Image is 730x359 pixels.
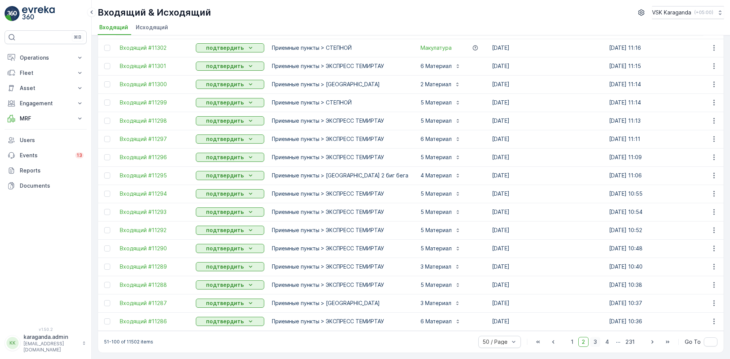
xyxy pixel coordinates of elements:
[416,78,465,90] button: 2 Материал
[421,318,452,325] p: 6 Материал
[104,100,110,106] div: Toggle Row Selected
[206,172,244,179] p: подтвердить
[120,318,188,325] span: Входящий #11286
[605,57,722,75] td: [DATE] 11:15
[196,317,264,326] button: подтвердить
[421,263,451,270] p: 3 Материал
[272,299,408,307] p: Приемные пункты > [GEOGRAPHIC_DATA]
[196,262,264,271] button: подтвердить
[605,130,722,148] td: [DATE] 11:11
[206,299,244,307] p: подтвердить
[77,152,82,158] p: 13
[605,166,722,185] td: [DATE] 11:06
[104,318,110,324] div: Toggle Row Selected
[605,112,722,130] td: [DATE] 11:13
[488,130,605,148] td: [DATE]
[272,263,408,270] p: Приемные пункты > ЭКСПРЕСС ТЕМИРТАУ
[120,135,188,143] a: Входящий #11297
[196,280,264,289] button: подтвердить
[488,185,605,203] td: [DATE]
[272,172,408,179] p: Приемные пункты > [GEOGRAPHIC_DATA] 2 биг бега
[272,208,408,216] p: Приемные пункты > ЭКСПРЕСС ТЕМИРТАУ
[104,154,110,160] div: Toggle Row Selected
[272,135,408,143] p: Приемные пункты > ЭКСПРЕСС ТЕМИРТАУ
[488,166,605,185] td: [DATE]
[196,189,264,198] button: подтвердить
[196,62,264,71] button: подтвердить
[488,75,605,93] td: [DATE]
[272,245,408,252] p: Приемные пункты > ЭКСПРЕСС ТЕМИРТАУ
[196,43,264,52] button: подтвердить
[120,172,188,179] span: Входящий #11295
[136,24,168,31] span: Исходящий
[416,224,465,236] button: 5 Материал
[605,203,722,221] td: [DATE] 10:54
[416,169,465,182] button: 4 Материал
[120,153,188,161] a: Входящий #11296
[5,163,87,178] a: Reports
[20,54,71,62] p: Operations
[272,190,408,198] p: Приемные пункты > ЭКСПРЕСС ТЕМИРТАУ
[5,65,87,81] button: Fleet
[272,81,408,88] p: Приемные пункты > [GEOGRAPHIC_DATA]
[20,69,71,77] p: Fleet
[206,135,244,143] p: подтвердить
[605,39,722,57] td: [DATE] 11:16
[272,117,408,125] p: Приемные пункты > ЭКСПРЕСС ТЕМИРТАУ
[488,93,605,112] td: [DATE]
[206,117,244,125] p: подтвердить
[272,226,408,234] p: Приемные пункты > ЭКСПРЕСС ТЕМИРТАУ
[104,81,110,87] div: Toggle Row Selected
[196,207,264,217] button: подтвердить
[272,153,408,161] p: Приемные пункты > ЭКСПРЕСС ТЕМИРТАУ
[6,337,19,349] div: KK
[488,39,605,57] td: [DATE]
[196,80,264,89] button: подтвердить
[416,315,465,327] button: 6 Материал
[421,62,452,70] p: 6 Материал
[605,276,722,294] td: [DATE] 10:38
[120,245,188,252] a: Входящий #11290
[416,206,465,218] button: 5 Материал
[120,44,188,52] a: Входящий #11302
[206,281,244,289] p: подтвердить
[605,75,722,93] td: [DATE] 11:14
[421,226,452,234] p: 5 Материал
[5,333,87,353] button: KKkaraganda.admin[EMAIL_ADDRESS][DOMAIN_NAME]
[104,118,110,124] div: Toggle Row Selected
[120,263,188,270] a: Входящий #11289
[120,190,188,198] a: Входящий #11294
[272,318,408,325] p: Приемные пункты > ЭКСПРЕСС ТЕМИРТАУ
[206,99,244,106] p: подтвердить
[206,245,244,252] p: подтвердить
[605,185,722,203] td: [DATE] 10:55
[488,239,605,258] td: [DATE]
[20,84,71,92] p: Asset
[20,115,71,122] p: MRF
[22,6,55,21] img: logo_light-DOdMpM7g.png
[616,337,620,347] p: ...
[568,337,577,347] span: 1
[488,294,605,312] td: [DATE]
[104,282,110,288] div: Toggle Row Selected
[416,151,465,163] button: 5 Материал
[104,245,110,251] div: Toggle Row Selected
[120,208,188,216] a: Входящий #11293
[20,152,71,159] p: Events
[605,239,722,258] td: [DATE] 10:48
[206,190,244,198] p: подтвердить
[206,81,244,88] p: подтвердить
[421,153,452,161] p: 5 Материал
[120,81,188,88] a: Входящий #11300
[104,63,110,69] div: Toggle Row Selected
[5,327,87,332] span: v 1.50.2
[488,148,605,166] td: [DATE]
[605,258,722,276] td: [DATE] 10:40
[120,99,188,106] a: Входящий #11299
[206,44,244,52] p: подтвердить
[488,112,605,130] td: [DATE]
